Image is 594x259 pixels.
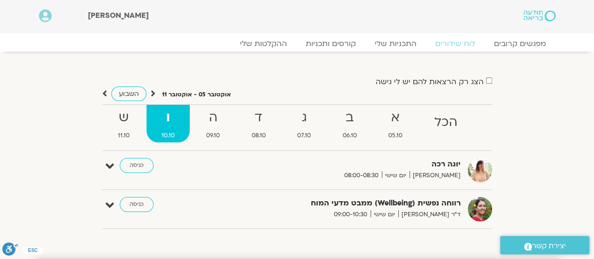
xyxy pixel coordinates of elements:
[374,107,418,128] strong: א
[485,39,555,48] a: מפגשים קרובים
[103,107,145,128] strong: ש
[331,210,370,220] span: 09:00-10:30
[231,197,461,210] strong: רווחה נפשית (Wellbeing) ממבט מדעי המוח
[374,105,418,142] a: א05.10
[147,105,190,142] a: ו10.10
[283,131,326,141] span: 07.10
[147,107,190,128] strong: ו
[103,131,145,141] span: 11.10
[382,171,409,181] span: יום שישי
[192,105,235,142] a: ה09.10
[237,131,281,141] span: 08.10
[119,89,139,98] span: השבוע
[341,171,382,181] span: 08:00-08:30
[237,107,281,128] strong: ד
[120,197,154,212] a: כניסה
[192,131,235,141] span: 09.10
[283,107,326,128] strong: ג
[419,105,472,142] a: הכל
[500,236,589,254] a: יצירת קשר
[103,105,145,142] a: ש11.10
[296,39,365,48] a: קורסים ותכניות
[328,105,372,142] a: ב06.10
[328,107,372,128] strong: ב
[162,90,231,100] p: אוקטובר 05 - אוקטובר 11
[532,240,566,252] span: יצירת קשר
[283,105,326,142] a: ג07.10
[120,158,154,173] a: כניסה
[374,131,418,141] span: 05.10
[147,131,190,141] span: 10.10
[376,78,484,86] label: הצג רק הרצאות להם יש לי גישה
[231,158,461,171] strong: יוגה רכה
[88,10,149,21] span: [PERSON_NAME]
[328,131,372,141] span: 06.10
[111,86,147,101] a: השבוע
[365,39,426,48] a: התכניות שלי
[231,39,296,48] a: ההקלטות שלי
[419,112,472,133] strong: הכל
[398,210,461,220] span: ד"ר [PERSON_NAME]
[409,171,461,181] span: [PERSON_NAME]
[426,39,485,48] a: לוח שידורים
[370,210,398,220] span: יום שישי
[192,107,235,128] strong: ה
[237,105,281,142] a: ד08.10
[39,39,555,48] nav: Menu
